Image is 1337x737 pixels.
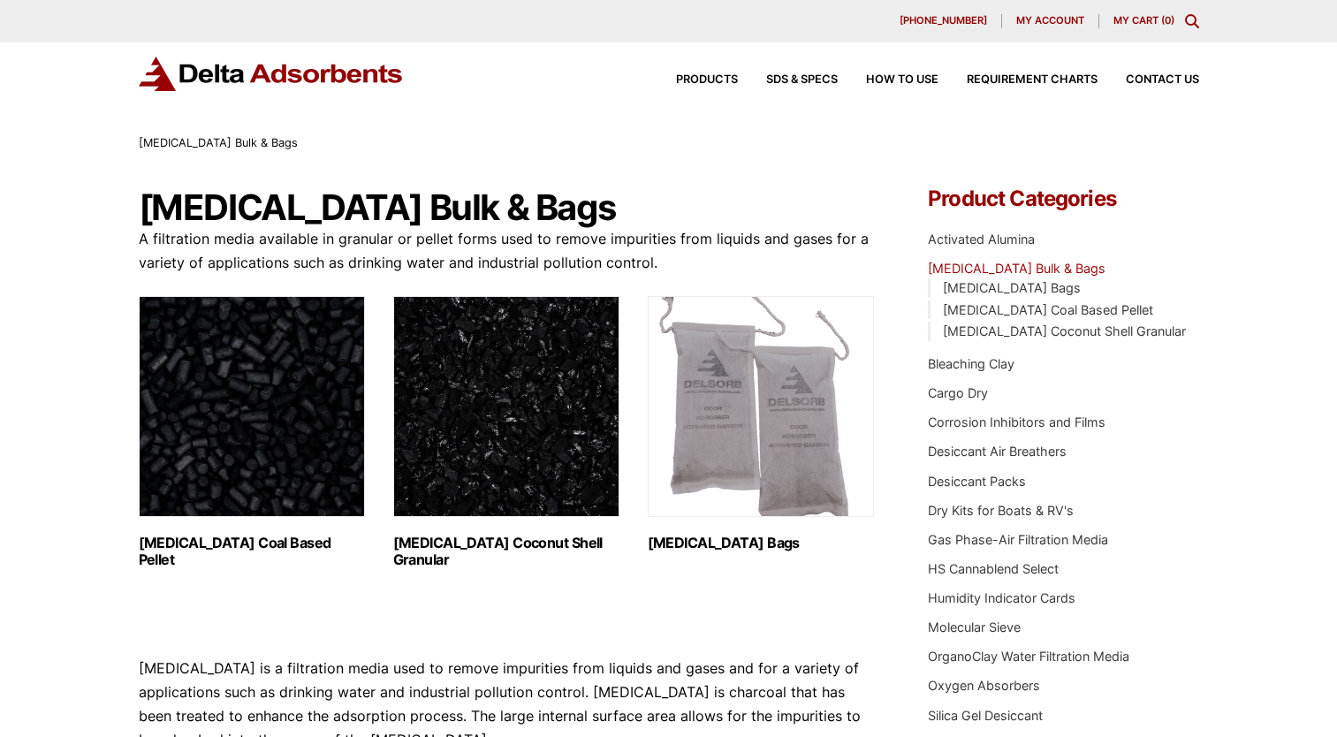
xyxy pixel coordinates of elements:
img: Delta Adsorbents [139,57,404,91]
a: Silica Gel Desiccant [928,708,1043,723]
a: Cargo Dry [928,385,988,400]
span: SDS & SPECS [766,74,838,86]
span: 0 [1165,14,1171,27]
a: Humidity Indicator Cards [928,590,1075,605]
a: Desiccant Packs [928,474,1026,489]
h2: [MEDICAL_DATA] Coconut Shell Granular [393,535,619,568]
a: [MEDICAL_DATA] Bulk & Bags [928,261,1105,276]
a: Corrosion Inhibitors and Films [928,414,1105,429]
a: Products [648,74,738,86]
span: How to Use [866,74,938,86]
img: Activated Carbon Coal Based Pellet [139,296,365,517]
a: My Cart (0) [1113,14,1174,27]
a: Desiccant Air Breathers [928,444,1067,459]
a: OrganoClay Water Filtration Media [928,649,1129,664]
a: Dry Kits for Boats & RV's [928,503,1074,518]
a: Visit product category Activated Carbon Coal Based Pellet [139,296,365,568]
a: My account [1002,14,1099,28]
div: Toggle Modal Content [1185,14,1199,28]
a: Requirement Charts [938,74,1098,86]
a: Bleaching Clay [928,356,1014,371]
a: Visit product category Activated Carbon Coconut Shell Granular [393,296,619,568]
h1: [MEDICAL_DATA] Bulk & Bags [139,188,876,227]
span: Products [676,74,738,86]
a: [MEDICAL_DATA] Bags [943,280,1081,295]
span: Requirement Charts [967,74,1098,86]
h4: Product Categories [928,188,1198,209]
a: Activated Alumina [928,232,1035,247]
a: Gas Phase-Air Filtration Media [928,532,1108,547]
a: [MEDICAL_DATA] Coal Based Pellet [943,302,1153,317]
a: SDS & SPECS [738,74,838,86]
a: [PHONE_NUMBER] [885,14,1002,28]
span: [MEDICAL_DATA] Bulk & Bags [139,136,298,149]
span: [PHONE_NUMBER] [900,16,987,26]
a: Visit product category Activated Carbon Bags [648,296,874,551]
h2: [MEDICAL_DATA] Coal Based Pellet [139,535,365,568]
a: Contact Us [1098,74,1199,86]
a: HS Cannablend Select [928,561,1059,576]
img: Activated Carbon Bags [648,296,874,517]
a: How to Use [838,74,938,86]
a: [MEDICAL_DATA] Coconut Shell Granular [943,323,1186,338]
a: Molecular Sieve [928,619,1021,634]
p: A filtration media available in granular or pellet forms used to remove impurities from liquids a... [139,227,876,275]
img: Activated Carbon Coconut Shell Granular [393,296,619,517]
span: Contact Us [1126,74,1199,86]
span: My account [1016,16,1084,26]
a: Oxygen Absorbers [928,678,1040,693]
h2: [MEDICAL_DATA] Bags [648,535,874,551]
